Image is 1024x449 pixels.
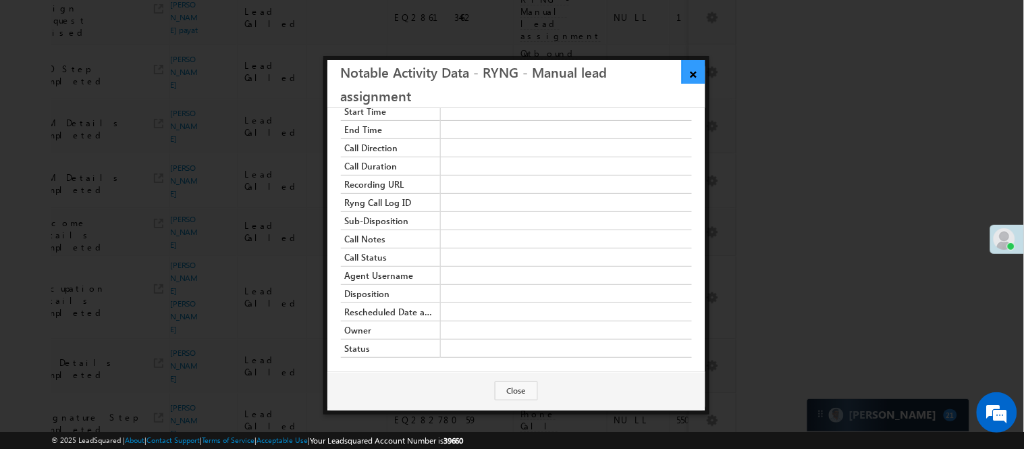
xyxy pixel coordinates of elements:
[342,194,439,211] label: Ryng Call Log ID
[342,249,439,265] label: Call Status
[342,304,439,320] label: Rescheduled Date and Time
[184,350,245,368] em: Start Chat
[342,231,439,247] label: Call Notes
[70,71,227,88] div: Chat with us now
[342,122,439,138] label: End Time
[495,381,538,400] button: Close
[342,286,439,302] label: Disposition
[342,140,439,156] label: Call Direction
[51,434,464,447] span: © 2025 LeadSquared | | | | |
[682,60,705,84] a: ×
[342,267,439,284] label: Agent Username
[342,213,439,229] label: Sub-Disposition
[23,71,57,88] img: d_60004797649_company_0_60004797649
[125,435,144,444] a: About
[310,435,464,446] span: Your Leadsquared Account Number is
[342,176,439,192] label: Recording URL
[443,435,464,446] span: 39660
[342,158,439,174] label: Call Duration
[146,435,200,444] a: Contact Support
[342,103,439,120] label: Start Time
[342,340,439,356] label: Status
[257,435,308,444] a: Acceptable Use
[342,322,439,338] label: Owner
[221,7,254,39] div: Minimize live chat window
[18,125,246,339] textarea: Type your message and hit 'Enter'
[341,60,705,107] h3: Notable Activity Data - RYNG - Manual lead assignment
[202,435,254,444] a: Terms of Service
